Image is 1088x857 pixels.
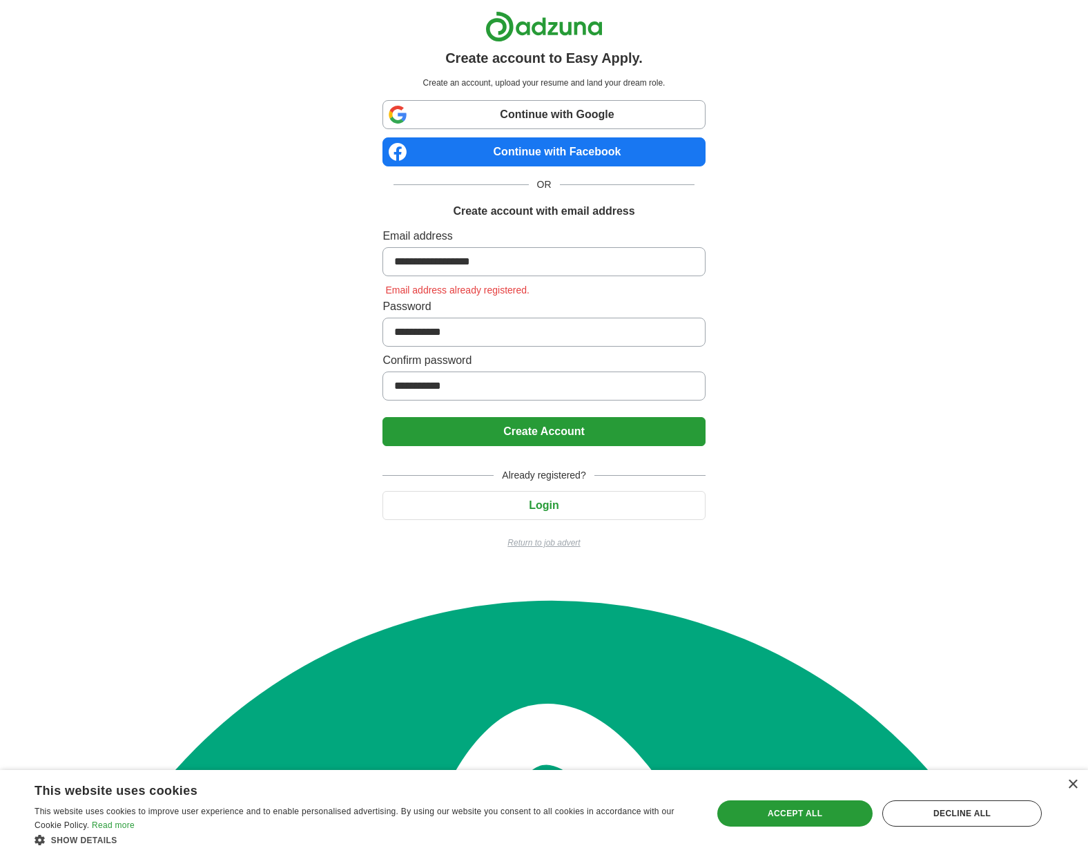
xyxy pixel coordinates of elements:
div: Show details [35,833,692,847]
span: Already registered? [494,468,594,483]
button: Create Account [382,417,705,446]
button: Login [382,491,705,520]
h1: Create account to Easy Apply. [445,48,643,68]
a: Login [382,499,705,511]
label: Password [382,298,705,315]
span: Show details [51,836,117,845]
h1: Create account with email address [453,203,634,220]
span: Email address already registered. [382,285,532,296]
img: Adzuna logo [485,11,603,42]
span: This website uses cookies to improve user experience and to enable personalised advertising. By u... [35,807,674,830]
label: Email address [382,228,705,244]
a: Continue with Facebook [382,137,705,166]
div: Decline all [882,800,1042,827]
label: Confirm password [382,352,705,369]
span: OR [529,177,560,192]
a: Return to job advert [382,537,705,549]
div: This website uses cookies [35,778,658,799]
div: Close [1067,780,1078,790]
a: Read more, opens a new window [92,820,135,830]
div: Accept all [717,800,873,827]
p: Create an account, upload your resume and land your dream role. [385,77,702,89]
a: Continue with Google [382,100,705,129]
